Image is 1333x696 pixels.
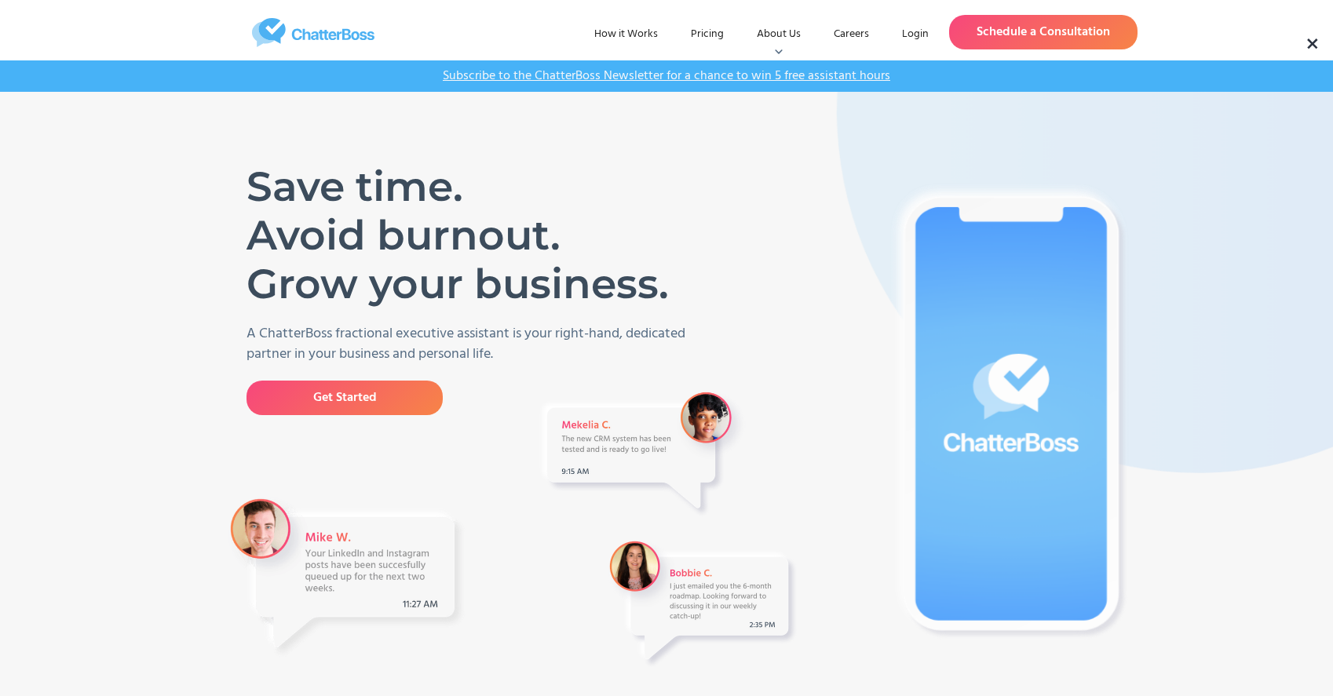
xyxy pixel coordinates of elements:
[678,20,736,49] a: Pricing
[604,535,800,671] img: A Message from a VA Bobbie
[247,324,706,365] p: A ChatterBoss fractional executive assistant is your right-hand, dedicated partner in your busine...
[744,20,813,49] div: About Us
[227,495,466,659] img: A message from VA Mike
[821,20,882,49] a: Careers
[247,162,682,308] h1: Save time. Avoid burnout. Grow your business.
[247,381,443,415] a: Get Started
[195,18,431,47] a: home
[535,386,750,520] img: A Message from VA Mekelia
[949,15,1138,49] a: Schedule a Consultation
[889,20,941,49] a: Login
[582,20,670,49] a: How it Works
[757,27,801,42] div: About Us
[435,68,898,84] a: Subscribe to the ChatterBoss Newsletter for a chance to win 5 free assistant hours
